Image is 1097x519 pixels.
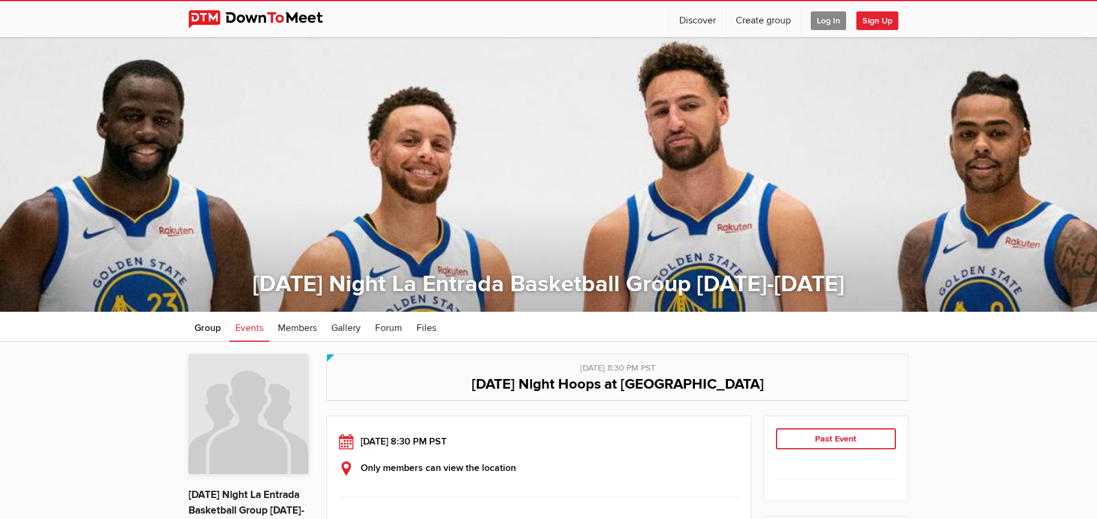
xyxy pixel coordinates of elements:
[188,10,341,28] img: DownToMeet
[811,11,846,30] span: Log In
[331,322,361,334] span: Gallery
[339,434,739,449] div: [DATE] 8:30 PM PST
[278,322,317,334] span: Members
[361,462,516,474] b: Only members can view the location
[272,312,323,342] a: Members
[410,312,442,342] a: Files
[670,1,726,37] a: Discover
[375,322,402,334] span: Forum
[253,270,844,298] a: [DATE] Night La Entrada Basketball Group [DATE]-[DATE]
[339,354,896,375] div: [DATE] 8:30 PM PST
[188,312,227,342] a: Group
[472,375,764,393] span: [DATE] Night Hoops at [GEOGRAPHIC_DATA]
[416,322,436,334] span: Files
[801,1,856,37] a: Log In
[726,1,801,37] a: Create group
[776,428,897,450] div: Past Event
[856,1,908,37] a: Sign Up
[229,312,269,342] a: Events
[369,312,408,342] a: Forum
[188,354,308,474] img: Thursday Night La Entrada Basketball Group 2024-2025
[325,312,367,342] a: Gallery
[194,322,221,334] span: Group
[856,11,898,30] span: Sign Up
[235,322,263,334] span: Events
